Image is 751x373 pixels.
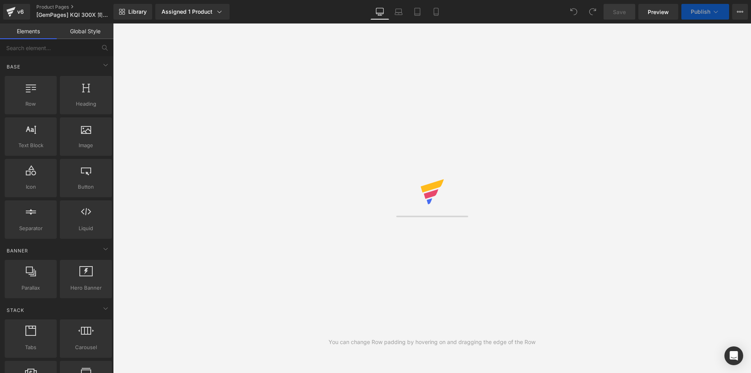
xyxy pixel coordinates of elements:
span: Library [128,8,147,15]
span: [GemPages] KQI 300X 简洁版 [36,12,111,18]
span: Stack [6,306,25,314]
a: New Library [113,4,152,20]
span: Tabs [7,343,54,351]
div: Assigned 1 Product [162,8,223,16]
span: Text Block [7,141,54,150]
span: Liquid [62,224,110,232]
span: Button [62,183,110,191]
a: Preview [638,4,678,20]
span: Hero Banner [62,284,110,292]
button: Undo [566,4,582,20]
a: Tablet [408,4,427,20]
a: Product Pages [36,4,126,10]
div: Open Intercom Messenger [724,346,743,365]
span: Publish [691,9,710,15]
span: Icon [7,183,54,191]
button: Publish [681,4,729,20]
span: Carousel [62,343,110,351]
span: Parallax [7,284,54,292]
a: v6 [3,4,30,20]
span: Row [7,100,54,108]
a: Desktop [370,4,389,20]
span: Banner [6,247,29,254]
span: Heading [62,100,110,108]
a: Laptop [389,4,408,20]
a: Global Style [57,23,113,39]
div: You can change Row padding by hovering on and dragging the edge of the Row [329,338,535,346]
span: Save [613,8,626,16]
span: Base [6,63,21,70]
span: Image [62,141,110,150]
button: Redo [585,4,600,20]
button: More [732,4,748,20]
span: Separator [7,224,54,232]
div: v6 [16,7,25,17]
a: Mobile [427,4,446,20]
span: Preview [648,8,669,16]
